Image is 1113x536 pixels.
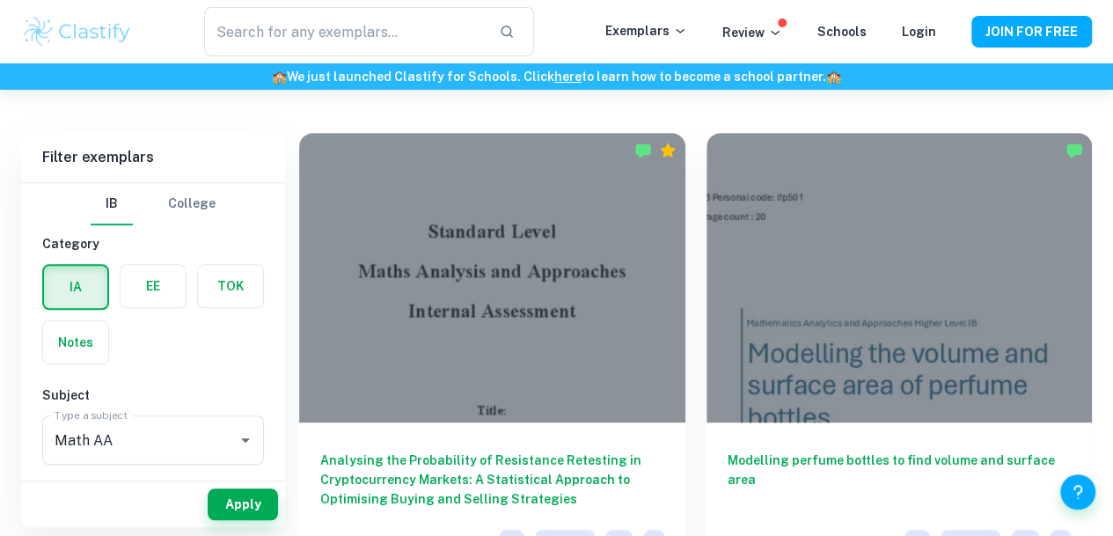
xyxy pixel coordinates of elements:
h6: Category [42,234,264,253]
button: EE [121,265,186,307]
p: Review [722,23,782,42]
div: Filter type choice [91,183,216,225]
h6: Filter exemplars [21,133,285,182]
img: Marked [634,142,652,159]
button: Open [233,428,258,452]
h6: We just launched Clastify for Schools. Click to learn how to become a school partner. [4,67,1109,86]
img: Marked [1065,142,1083,159]
input: Search for any exemplars... [204,7,486,56]
div: Premium [659,142,677,159]
button: Help and Feedback [1060,474,1095,510]
a: Schools [817,25,867,39]
label: Type a subject [55,408,128,422]
a: here [554,70,582,84]
h6: Subject [42,385,264,405]
h6: Modelling perfume bottles to find volume and surface area [728,451,1072,509]
button: College [168,183,216,225]
span: 🏫 [826,70,841,84]
span: 🏫 [272,70,287,84]
button: IA [44,266,107,308]
img: Clastify logo [21,14,133,49]
button: Notes [43,321,108,363]
button: IB [91,183,133,225]
a: Login [902,25,936,39]
h6: Analysing the Probability of Resistance Retesting in Cryptocurrency Markets: A Statistical Approa... [320,451,664,509]
button: JOIN FOR FREE [971,16,1092,48]
p: Exemplars [605,21,687,40]
button: TOK [198,265,263,307]
button: Apply [208,488,278,520]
